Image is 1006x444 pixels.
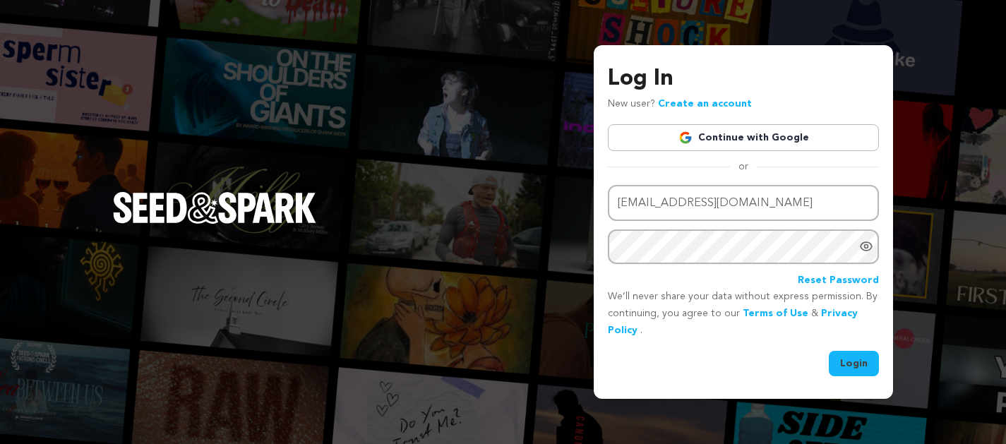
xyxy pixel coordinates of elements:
p: We’ll never share your data without express permission. By continuing, you agree to our & . [608,289,879,339]
a: Seed&Spark Homepage [113,192,316,251]
input: Email address [608,185,879,221]
p: New user? [608,96,752,113]
a: Reset Password [798,272,879,289]
img: Google logo [678,131,693,145]
a: Terms of Use [743,308,808,318]
img: Seed&Spark Logo [113,192,316,223]
button: Login [829,351,879,376]
a: Continue with Google [608,124,879,151]
h3: Log In [608,62,879,96]
a: Show password as plain text. Warning: this will display your password on the screen. [859,239,873,253]
span: or [730,160,757,174]
a: Create an account [658,99,752,109]
a: Privacy Policy [608,308,858,335]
